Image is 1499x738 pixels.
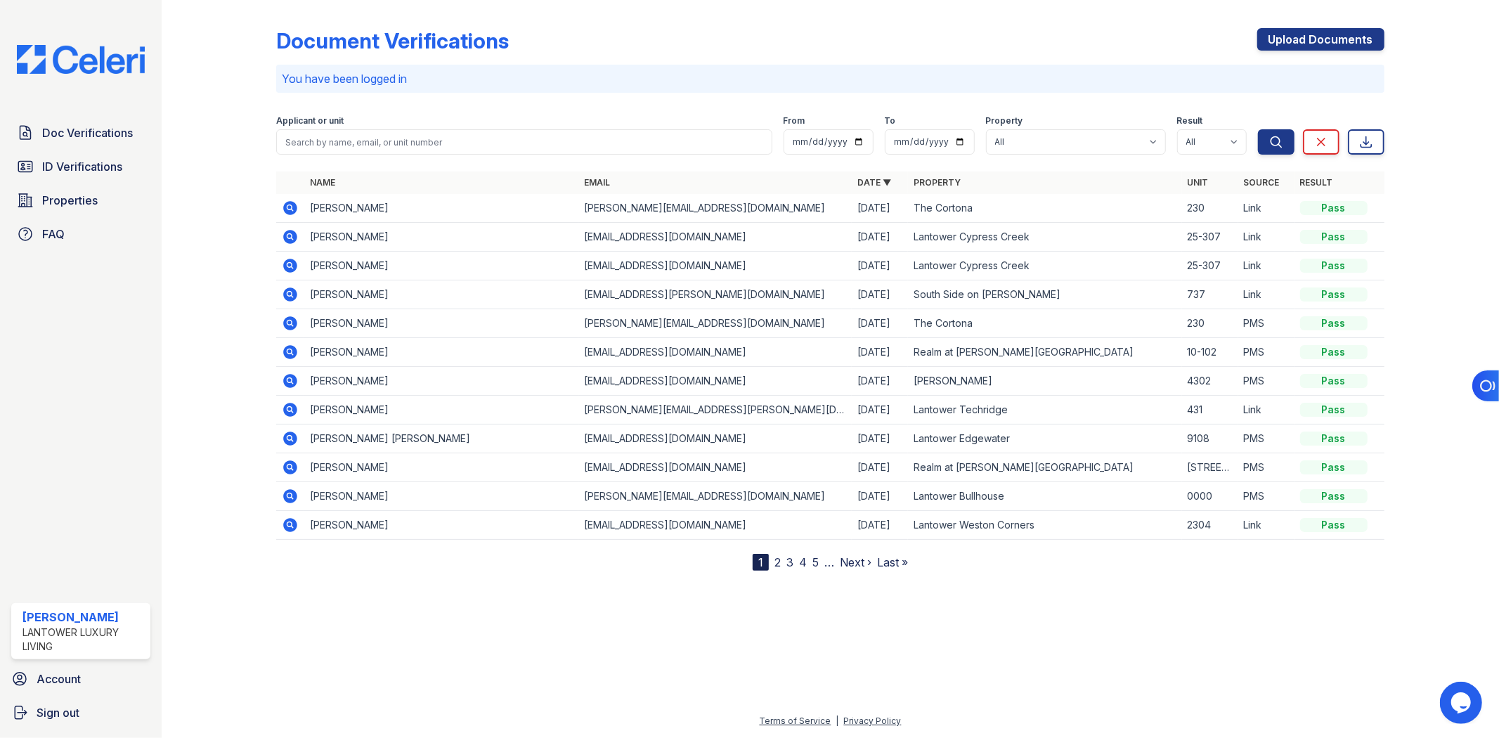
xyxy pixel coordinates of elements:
a: Doc Verifications [11,119,150,147]
td: Link [1238,396,1294,425]
td: [PERSON_NAME] [304,309,578,338]
div: 1 [753,554,769,571]
td: PMS [1238,338,1294,367]
div: Pass [1300,345,1368,359]
td: The Cortona [908,309,1181,338]
div: Pass [1300,230,1368,244]
iframe: chat widget [1440,682,1485,724]
a: Date ▼ [857,177,891,188]
td: 737 [1182,280,1238,309]
td: [EMAIL_ADDRESS][DOMAIN_NAME] [578,425,852,453]
input: Search by name, email, or unit number [276,129,772,155]
td: 230 [1182,194,1238,223]
td: 0000 [1182,482,1238,511]
td: [DATE] [852,425,908,453]
td: [EMAIL_ADDRESS][DOMAIN_NAME] [578,252,852,280]
a: Source [1244,177,1280,188]
button: Sign out [6,699,156,727]
td: [EMAIL_ADDRESS][DOMAIN_NAME] [578,453,852,482]
td: 25-307 [1182,252,1238,280]
td: 4302 [1182,367,1238,396]
a: Account [6,665,156,693]
span: Properties [42,192,98,209]
span: … [824,554,834,571]
td: [PERSON_NAME] [304,367,578,396]
p: You have been logged in [282,70,1378,87]
a: 5 [812,555,819,569]
td: [EMAIL_ADDRESS][DOMAIN_NAME] [578,223,852,252]
a: Name [310,177,335,188]
td: Link [1238,252,1294,280]
td: [EMAIL_ADDRESS][DOMAIN_NAME] [578,367,852,396]
td: PMS [1238,367,1294,396]
td: [DATE] [852,309,908,338]
td: Lantower Weston Corners [908,511,1181,540]
td: [PERSON_NAME][EMAIL_ADDRESS][DOMAIN_NAME] [578,482,852,511]
td: South Side on [PERSON_NAME] [908,280,1181,309]
td: Link [1238,194,1294,223]
td: PMS [1238,453,1294,482]
td: [DATE] [852,482,908,511]
td: [PERSON_NAME] [304,252,578,280]
div: Pass [1300,259,1368,273]
td: 9108 [1182,425,1238,453]
div: Pass [1300,316,1368,330]
div: | [836,716,839,726]
td: [EMAIL_ADDRESS][PERSON_NAME][DOMAIN_NAME] [578,280,852,309]
td: [PERSON_NAME] [PERSON_NAME] [304,425,578,453]
label: Applicant or unit [276,115,344,127]
td: Lantower Bullhouse [908,482,1181,511]
td: [DATE] [852,511,908,540]
td: [PERSON_NAME] [304,482,578,511]
td: PMS [1238,425,1294,453]
td: Link [1238,223,1294,252]
div: Pass [1300,374,1368,388]
div: Pass [1300,518,1368,532]
a: Property [914,177,961,188]
span: Doc Verifications [42,124,133,141]
div: Pass [1300,460,1368,474]
td: [PERSON_NAME][EMAIL_ADDRESS][DOMAIN_NAME] [578,194,852,223]
span: ID Verifications [42,158,122,175]
div: Lantower Luxury Living [22,626,145,654]
td: The Cortona [908,194,1181,223]
a: Properties [11,186,150,214]
div: [PERSON_NAME] [22,609,145,626]
a: Next › [840,555,871,569]
a: Upload Documents [1257,28,1384,51]
td: Lantower Techridge [908,396,1181,425]
td: [PERSON_NAME] [304,338,578,367]
td: [EMAIL_ADDRESS][DOMAIN_NAME] [578,511,852,540]
td: Link [1238,511,1294,540]
td: Realm at [PERSON_NAME][GEOGRAPHIC_DATA] [908,338,1181,367]
a: Privacy Policy [844,716,902,726]
td: [DATE] [852,396,908,425]
td: Lantower Edgewater [908,425,1181,453]
td: Lantower Cypress Creek [908,223,1181,252]
td: 230 [1182,309,1238,338]
td: [PERSON_NAME][EMAIL_ADDRESS][DOMAIN_NAME] [578,309,852,338]
label: Result [1177,115,1203,127]
td: [PERSON_NAME] [304,396,578,425]
td: Link [1238,280,1294,309]
td: 431 [1182,396,1238,425]
a: FAQ [11,220,150,248]
td: [DATE] [852,280,908,309]
div: Pass [1300,489,1368,503]
td: [DATE] [852,338,908,367]
td: 10-102 [1182,338,1238,367]
span: Sign out [37,704,79,721]
div: Pass [1300,432,1368,446]
td: PMS [1238,309,1294,338]
div: Pass [1300,201,1368,215]
td: 2304 [1182,511,1238,540]
a: Terms of Service [760,716,831,726]
span: Account [37,671,81,687]
td: [PERSON_NAME] [304,194,578,223]
td: [PERSON_NAME] [304,511,578,540]
td: 25-307 [1182,223,1238,252]
a: ID Verifications [11,153,150,181]
td: [DATE] [852,194,908,223]
img: CE_Logo_Blue-a8612792a0a2168367f1c8372b55b34899dd931a85d93a1a3d3e32e68fde9ad4.png [6,45,156,74]
td: [DATE] [852,252,908,280]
